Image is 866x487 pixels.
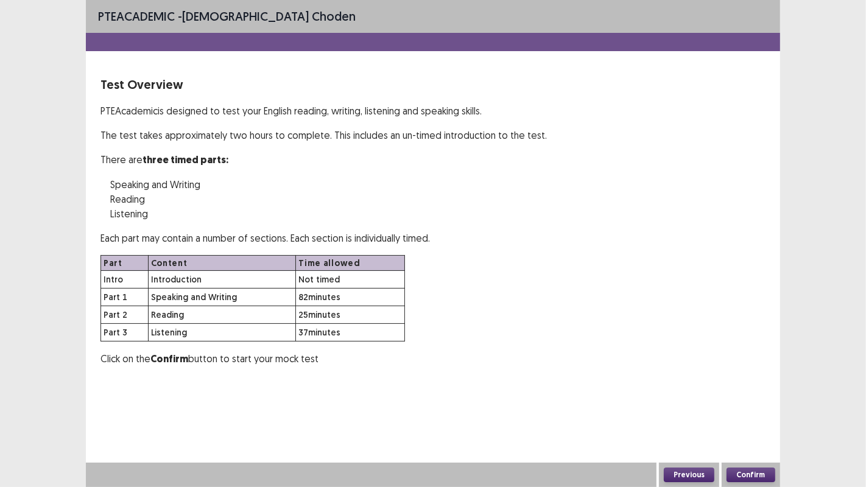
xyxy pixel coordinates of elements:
td: Part 3 [101,324,149,342]
td: Not timed [296,271,405,289]
p: Click on the button to start your mock test [100,351,766,366]
td: 37 minutes [296,324,405,342]
td: Introduction [148,271,296,289]
th: Content [148,256,296,271]
th: Part [101,256,149,271]
td: Speaking and Writing [148,289,296,306]
td: 25 minutes [296,306,405,324]
button: Confirm [727,468,775,482]
p: Listening [110,206,766,221]
button: Previous [664,468,714,482]
td: Listening [148,324,296,342]
p: PTE Academic is designed to test your English reading, writing, listening and speaking skills. [100,103,766,118]
strong: Confirm [150,352,188,365]
td: Part 1 [101,289,149,306]
td: 82 minutes [296,289,405,306]
p: Reading [110,192,766,206]
p: The test takes approximately two hours to complete. This includes an un-timed introduction to the... [100,128,766,142]
strong: three timed parts: [143,153,228,166]
p: There are [100,152,766,167]
p: Speaking and Writing [110,177,766,192]
p: Test Overview [100,75,766,94]
p: - [DEMOGRAPHIC_DATA] Choden [98,7,356,26]
td: Intro [101,271,149,289]
span: PTE academic [98,9,175,24]
th: Time allowed [296,256,405,271]
td: Reading [148,306,296,324]
p: Each part may contain a number of sections. Each section is individually timed. [100,231,766,245]
td: Part 2 [101,306,149,324]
